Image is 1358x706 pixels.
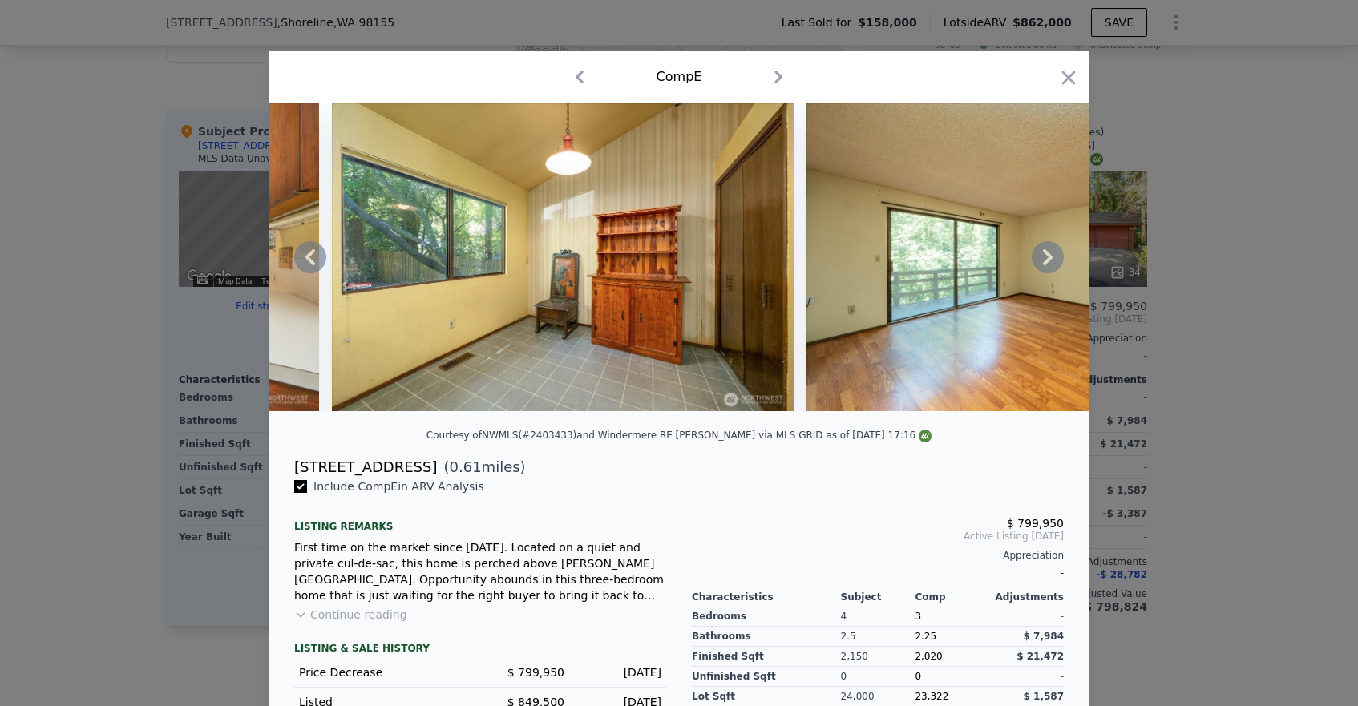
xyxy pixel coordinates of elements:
div: Bathrooms [692,627,841,647]
div: 4 [841,607,915,627]
span: $ 799,950 [1007,517,1064,530]
div: - [989,607,1064,627]
div: - [692,562,1064,584]
span: 0.61 [450,458,482,475]
div: - [989,667,1064,687]
div: 2.25 [915,627,989,647]
div: Unfinished Sqft [692,667,841,687]
span: 2,020 [915,651,942,662]
span: 0 [915,671,921,682]
span: $ 21,472 [1016,651,1064,662]
div: Bedrooms [692,607,841,627]
span: Active Listing [DATE] [692,530,1064,543]
div: [STREET_ADDRESS] [294,456,437,478]
span: $ 799,950 [507,666,564,679]
div: Comp [915,591,989,603]
span: 23,322 [915,691,948,702]
div: LISTING & SALE HISTORY [294,642,666,658]
div: Listing remarks [294,507,666,533]
img: Property Img [332,103,793,411]
div: Finished Sqft [692,647,841,667]
div: [DATE] [577,664,661,680]
span: Include Comp E in ARV Analysis [307,480,491,493]
span: 3 [915,611,921,622]
button: Continue reading [294,607,407,623]
div: Appreciation [692,549,1064,562]
div: First time on the market since [DATE]. Located on a quiet and private cul-de-sac, this home is pe... [294,539,666,603]
div: Price Decrease [299,664,467,680]
img: NWMLS Logo [919,430,932,442]
div: 2,150 [841,647,915,667]
span: $ 7,984 [1024,631,1064,642]
img: Property Img [806,103,1268,411]
div: Comp E [657,67,702,87]
div: Subject [841,591,915,603]
div: Courtesy of NWMLS (#2403433) and Windermere RE [PERSON_NAME] via MLS GRID as of [DATE] 17:16 [426,430,932,441]
div: 2.5 [841,627,915,647]
span: ( miles) [437,456,525,478]
div: Characteristics [692,591,841,603]
div: Adjustments [989,591,1064,603]
div: 0 [841,667,915,687]
span: $ 1,587 [1024,691,1064,702]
